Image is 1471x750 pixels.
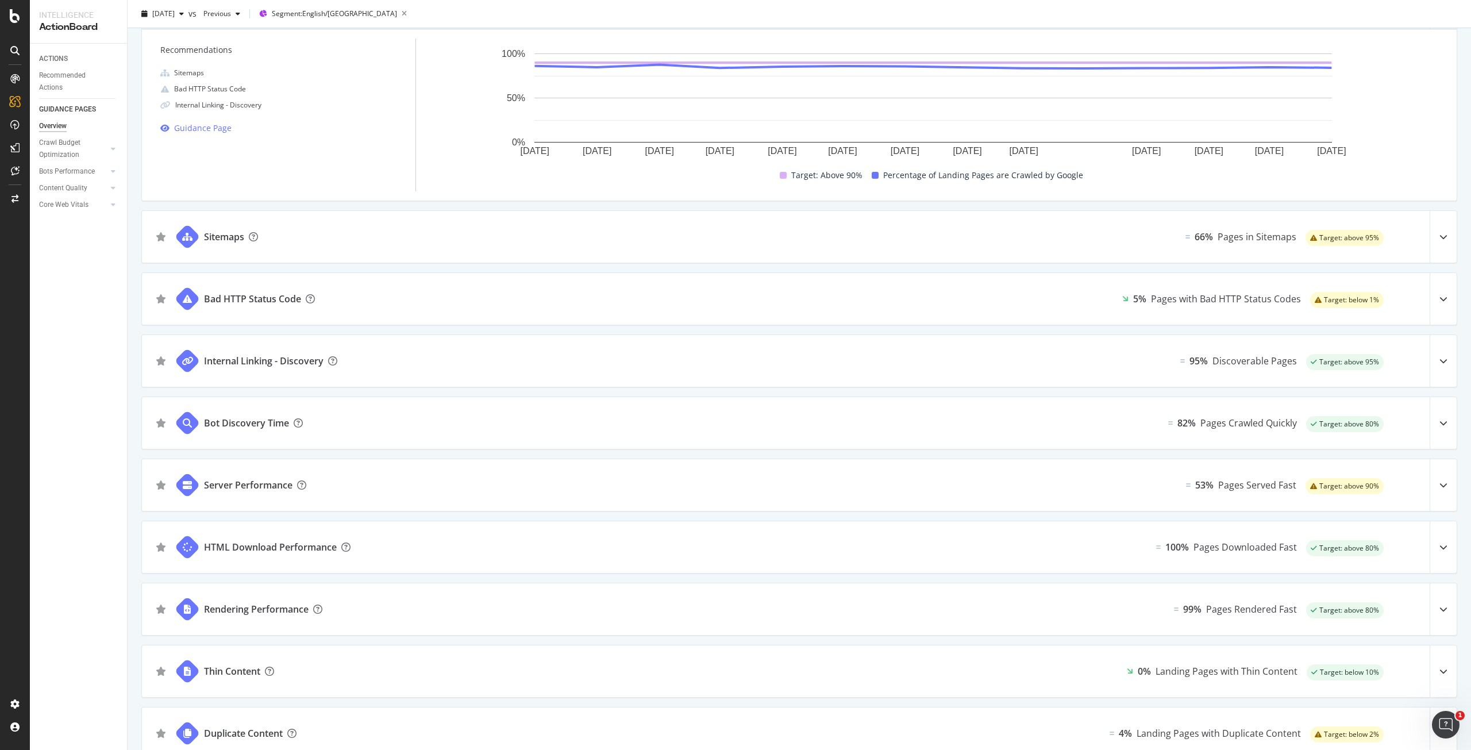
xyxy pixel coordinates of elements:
[152,9,175,18] span: 2025 Aug. 1st
[156,480,166,490] div: star
[39,53,68,65] div: ACTIONS
[1310,726,1384,743] div: warning label
[204,478,292,492] div: Server Performance
[1165,540,1189,554] div: 100%
[1137,726,1301,740] div: Landing Pages with Duplicate Content
[137,5,188,23] button: [DATE]
[583,146,611,156] text: [DATE]
[156,543,166,552] div: star
[1156,664,1297,678] div: Landing Pages with Thin Content
[1319,607,1379,614] span: Target: above 80%
[1185,235,1190,239] img: Equal
[1168,421,1173,425] img: Equal
[156,232,166,241] div: star
[1455,711,1465,720] span: 1
[160,43,415,57] div: Recommendations
[1307,664,1384,680] div: success label
[1186,483,1191,487] img: Equal
[706,146,734,156] text: [DATE]
[1138,664,1151,678] div: 0%
[434,48,1431,159] svg: A chart.
[1195,478,1214,492] div: 53%
[204,354,324,368] div: Internal Linking - Discovery
[39,166,95,178] div: Bots Performance
[1432,711,1460,739] iframe: Intercom live chat
[39,166,107,178] a: Bots Performance
[1177,416,1196,430] div: 82%
[1212,354,1297,368] div: Discoverable Pages
[156,418,166,428] div: star
[39,199,88,211] div: Core Web Vitals
[255,5,411,23] button: Segment:English/[GEOGRAPHIC_DATA]
[1195,146,1223,156] text: [DATE]
[953,146,981,156] text: [DATE]
[1310,292,1384,308] div: warning label
[199,5,245,23] button: Previous
[1306,602,1384,618] div: success label
[1306,478,1384,494] div: warning label
[204,540,337,554] div: HTML Download Performance
[891,146,919,156] text: [DATE]
[174,66,204,80] div: Sitemaps
[502,49,525,59] text: 100%
[1156,545,1161,549] img: Equal
[39,199,107,211] a: Core Web Vitals
[520,146,549,156] text: [DATE]
[1119,726,1132,740] div: 4%
[39,9,118,21] div: Intelligence
[1200,416,1297,430] div: Pages Crawled Quickly
[204,230,244,244] div: Sitemaps
[175,98,261,112] div: Internal Linking - Discovery
[1306,540,1384,556] div: success label
[1218,478,1296,492] div: Pages Served Fast
[156,356,166,366] div: star
[883,168,1083,182] span: Percentage of Landing Pages are Crawled by Google
[1180,359,1185,363] img: Equal
[645,146,674,156] text: [DATE]
[272,9,397,18] span: Segment: English/[GEOGRAPHIC_DATA]
[39,182,87,194] div: Content Quality
[204,726,283,740] div: Duplicate Content
[204,416,289,430] div: Bot Discovery Time
[39,53,119,65] a: ACTIONS
[204,602,309,616] div: Rendering Performance
[507,93,525,103] text: 50%
[1133,292,1146,306] div: 5%
[156,605,166,614] div: star
[1319,234,1379,241] span: Target: above 95%
[1009,146,1038,156] text: [DATE]
[156,294,166,303] div: star
[1193,540,1297,554] div: Pages Downloaded Fast
[1174,607,1179,611] img: Equal
[1189,354,1208,368] div: 95%
[1306,230,1384,246] div: warning label
[39,137,107,161] a: Crawl Budget Optimization
[1324,731,1379,738] span: Target: below 2%
[1255,146,1284,156] text: [DATE]
[1206,602,1297,616] div: Pages Rendered Fast
[1132,146,1161,156] text: [DATE]
[204,292,301,306] div: Bad HTTP Status Code
[188,8,199,20] span: vs
[156,667,166,676] div: star
[39,21,118,34] div: ActionBoard
[1319,359,1379,366] span: Target: above 95%
[1319,421,1379,428] span: Target: above 80%
[1319,545,1379,552] span: Target: above 80%
[199,9,231,18] span: Previous
[1319,483,1379,490] span: Target: above 90%
[174,82,246,96] div: Bad HTTP Status Code
[768,146,796,156] text: [DATE]
[204,664,260,678] div: Thin Content
[39,103,96,116] div: GUIDANCE PAGES
[39,120,67,132] div: Overview
[39,137,99,161] div: Crawl Budget Optimization
[160,121,415,135] a: Guidance Page
[828,146,857,156] text: [DATE]
[791,168,862,182] span: Target: Above 90%
[1320,669,1379,676] span: Target: below 10%
[1151,292,1301,306] div: Pages with Bad HTTP Status Codes
[1306,416,1384,432] div: success label
[1317,146,1346,156] text: [DATE]
[1183,602,1202,616] div: 99%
